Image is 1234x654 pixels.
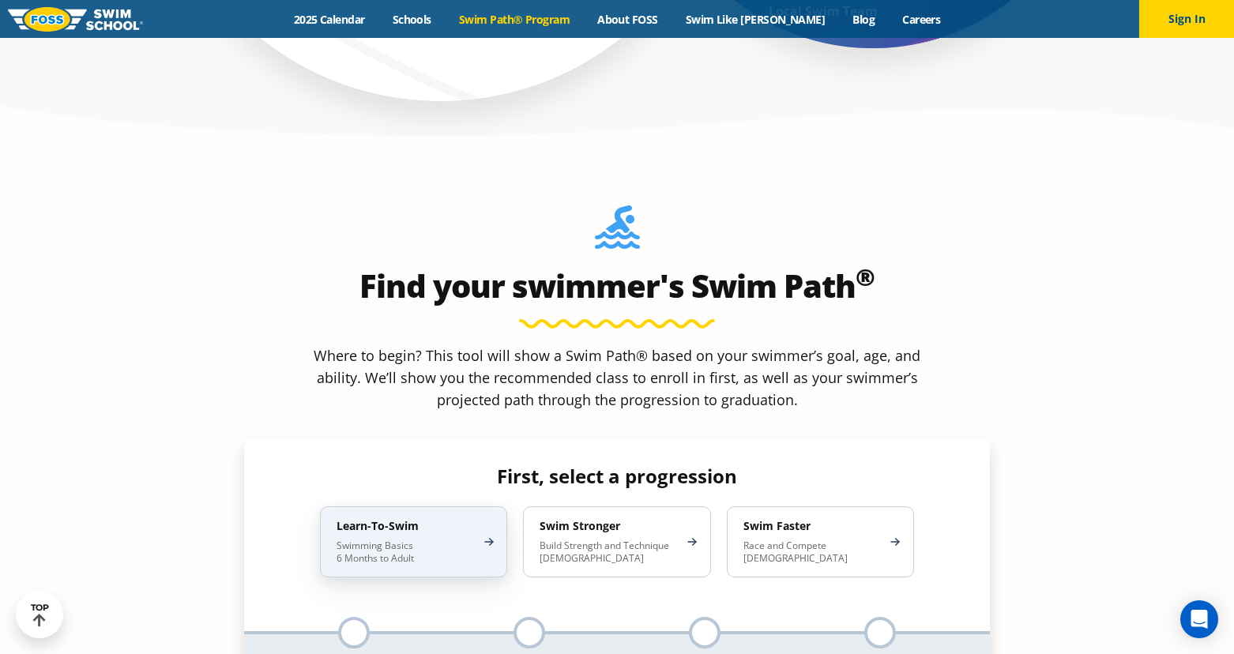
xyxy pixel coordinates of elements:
[8,7,143,32] img: FOSS Swim School Logo
[378,12,445,27] a: Schools
[307,465,926,487] h4: First, select a progression
[540,519,678,533] h4: Swim Stronger
[280,12,378,27] a: 2025 Calendar
[445,12,583,27] a: Swim Path® Program
[31,603,49,627] div: TOP
[743,519,882,533] h4: Swim Faster
[540,539,678,565] p: Build Strength and Technique [DEMOGRAPHIC_DATA]
[889,12,954,27] a: Careers
[337,519,475,533] h4: Learn-To-Swim
[595,205,640,259] img: Foss-Location-Swimming-Pool-Person.svg
[839,12,889,27] a: Blog
[584,12,672,27] a: About FOSS
[672,12,839,27] a: Swim Like [PERSON_NAME]
[743,539,882,565] p: Race and Compete [DEMOGRAPHIC_DATA]
[1180,600,1218,638] div: Open Intercom Messenger
[337,539,475,565] p: Swimming Basics 6 Months to Adult
[244,267,990,305] h2: Find your swimmer's Swim Path
[307,344,927,411] p: Where to begin? This tool will show a Swim Path® based on your swimmer’s goal, age, and ability. ...
[856,261,875,293] sup: ®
